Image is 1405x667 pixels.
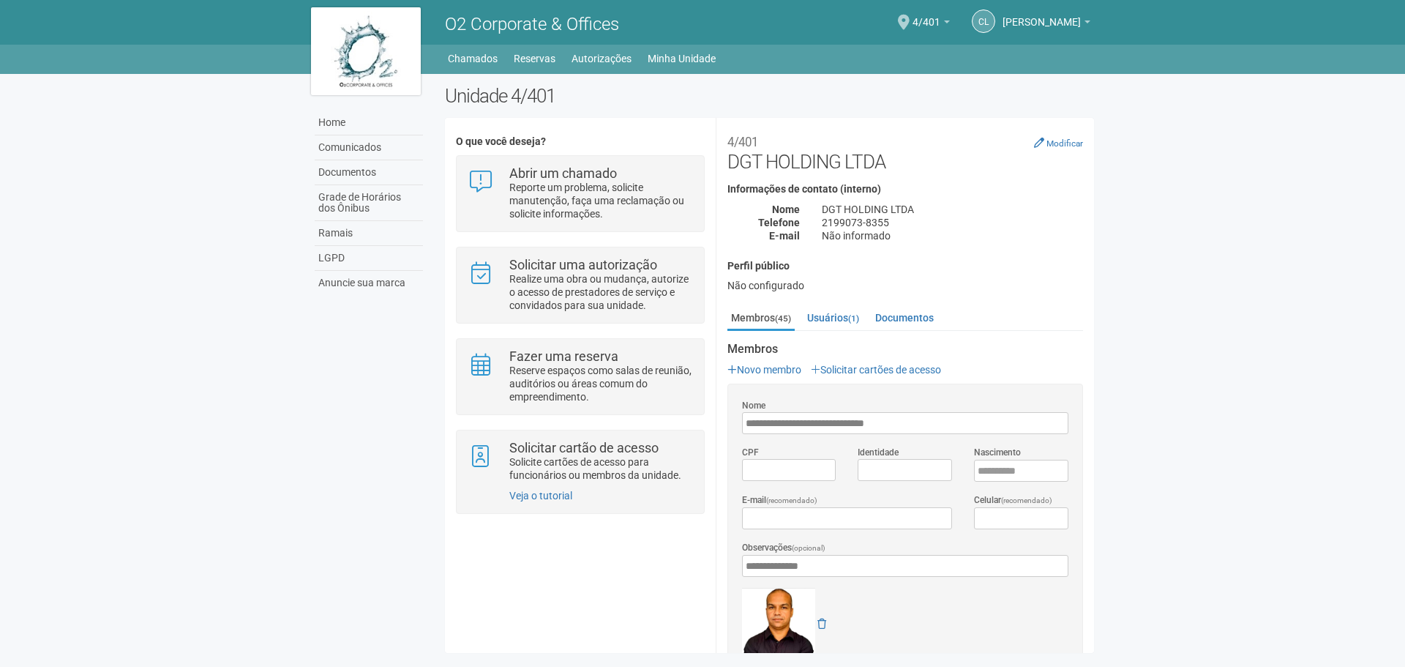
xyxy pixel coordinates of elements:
strong: Telefone [758,217,800,228]
label: Observações [742,541,825,555]
a: Solicitar cartão de acesso Solicite cartões de acesso para funcionários ou membros da unidade. [468,441,692,482]
span: (recomendado) [1001,496,1052,504]
span: 4/401 [913,2,940,28]
span: Claudia Luíza Soares de Castro [1003,2,1081,28]
strong: Abrir um chamado [509,165,617,181]
strong: Solicitar uma autorização [509,257,657,272]
a: Chamados [448,48,498,69]
h4: Perfil público [727,261,1083,272]
a: Membros(45) [727,307,795,331]
a: Autorizações [572,48,632,69]
strong: Nome [772,204,800,215]
a: Usuários(1) [803,307,863,329]
a: LGPD [315,246,423,271]
a: [PERSON_NAME] [1003,18,1090,30]
h2: Unidade 4/401 [445,85,1094,107]
a: Modificar [1034,137,1083,149]
div: Não informado [811,229,1094,242]
p: Reporte um problema, solicite manutenção, faça uma reclamação ou solicite informações. [509,181,693,220]
a: Solicitar cartões de acesso [811,364,941,376]
h4: O que você deseja? [456,136,704,147]
a: Abrir um chamado Reporte um problema, solicite manutenção, faça uma reclamação ou solicite inform... [468,167,692,220]
a: Minha Unidade [648,48,716,69]
a: Novo membro [727,364,801,376]
label: Celular [974,493,1052,507]
p: Solicite cartões de acesso para funcionários ou membros da unidade. [509,455,693,482]
label: CPF [742,446,759,459]
div: Não configurado [727,279,1083,292]
span: (recomendado) [766,496,817,504]
p: Reserve espaços como salas de reunião, auditórios ou áreas comum do empreendimento. [509,364,693,403]
a: 4/401 [913,18,950,30]
a: CL [972,10,995,33]
span: O2 Corporate & Offices [445,14,619,34]
div: DGT HOLDING LTDA [811,203,1094,216]
a: Reservas [514,48,555,69]
a: Anuncie sua marca [315,271,423,295]
img: GetFile [742,588,815,661]
a: Documentos [872,307,937,329]
small: (45) [775,313,791,324]
a: Veja o tutorial [509,490,572,502]
a: Grade de Horários dos Ônibus [315,185,423,221]
a: Fazer uma reserva Reserve espaços como salas de reunião, auditórios ou áreas comum do empreendime... [468,350,692,403]
a: Home [315,111,423,135]
a: Solicitar uma autorização Realize uma obra ou mudança, autorize o acesso de prestadores de serviç... [468,258,692,312]
label: Nascimento [974,446,1021,459]
small: Modificar [1046,138,1083,149]
a: Comunicados [315,135,423,160]
strong: Membros [727,343,1083,356]
img: logo.jpg [311,7,421,95]
span: (opcional) [792,544,825,552]
div: 2199073-8355 [811,216,1094,229]
label: Identidade [858,446,899,459]
a: Documentos [315,160,423,185]
h2: DGT HOLDING LTDA [727,129,1083,173]
small: (1) [848,313,859,324]
small: 4/401 [727,135,758,149]
h4: Informações de contato (interno) [727,184,1083,195]
label: E-mail [742,493,817,507]
a: Ramais [315,221,423,246]
strong: Solicitar cartão de acesso [509,440,659,455]
a: Remover [817,618,826,630]
strong: Fazer uma reserva [509,349,618,364]
label: Nome [742,399,765,412]
strong: E-mail [769,230,800,242]
p: Realize uma obra ou mudança, autorize o acesso de prestadores de serviço e convidados para sua un... [509,272,693,312]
